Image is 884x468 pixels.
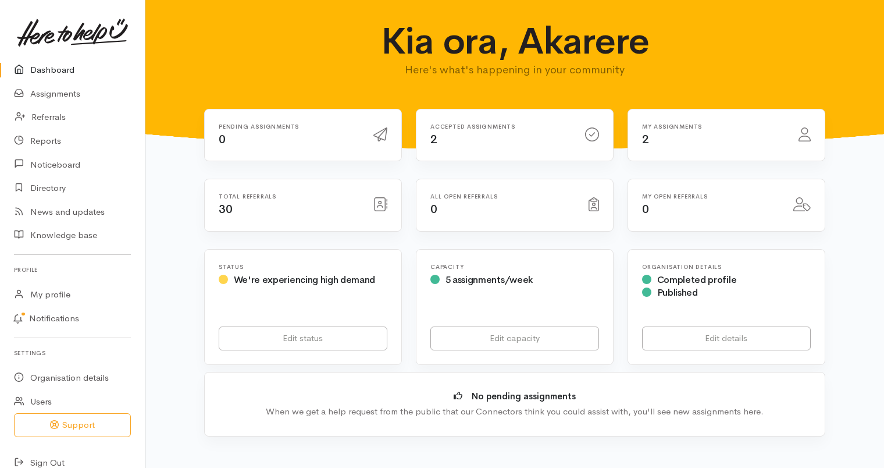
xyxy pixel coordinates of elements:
h6: Profile [14,262,131,278]
span: Completed profile [657,274,737,286]
a: Edit capacity [430,327,599,350]
p: Here's what's happening in your community [344,62,686,78]
h6: All open referrals [430,193,575,200]
span: 2 [430,132,437,147]
span: 0 [219,132,226,147]
span: 5 assignments/week [445,274,533,286]
h6: Capacity [430,264,599,270]
h6: Pending assignments [219,123,359,130]
span: 0 [642,202,649,217]
span: 2 [642,132,649,147]
span: 0 [430,202,437,217]
span: We're experiencing high demand [234,274,375,286]
h6: Settings [14,345,131,361]
h6: Total referrals [219,193,359,200]
span: 30 [219,202,232,217]
h6: My open referrals [642,193,779,200]
div: When we get a help request from the public that our Connectors think you could assist with, you'l... [222,405,807,419]
span: Published [657,286,698,299]
button: Support [14,413,131,437]
b: No pending assignments [472,391,576,402]
h6: Status [219,264,387,270]
a: Edit details [642,327,811,350]
h1: Kia ora, Akarere [344,21,686,62]
h6: Accepted assignments [430,123,571,130]
h6: My assignments [642,123,785,130]
a: Edit status [219,327,387,350]
h6: Organisation Details [642,264,811,270]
